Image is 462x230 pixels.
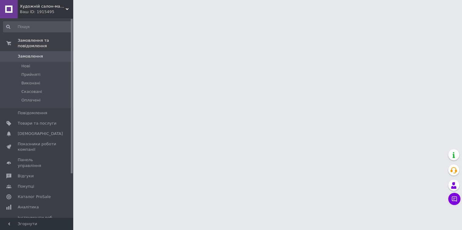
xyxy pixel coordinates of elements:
span: Прийняті [21,72,40,77]
span: Аналітика [18,204,39,210]
span: Замовлення та повідомлення [18,38,73,49]
button: Чат з покупцем [448,193,460,205]
span: Каталог ProSale [18,194,51,200]
span: Художній салон-магазин [20,4,66,9]
span: Покупці [18,184,34,189]
span: Повідомлення [18,110,47,116]
span: Нові [21,63,30,69]
span: Панель управління [18,157,56,168]
div: Ваш ID: 1915495 [20,9,73,15]
span: Оплачені [21,97,41,103]
span: Показники роботи компанії [18,141,56,152]
span: Товари та послуги [18,121,56,126]
span: Виконані [21,80,40,86]
span: Інструменти веб-майстра та SEO [18,215,56,226]
span: Відгуки [18,173,34,179]
span: [DEMOGRAPHIC_DATA] [18,131,63,136]
input: Пошук [3,21,72,32]
span: Скасовані [21,89,42,94]
span: Замовлення [18,54,43,59]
